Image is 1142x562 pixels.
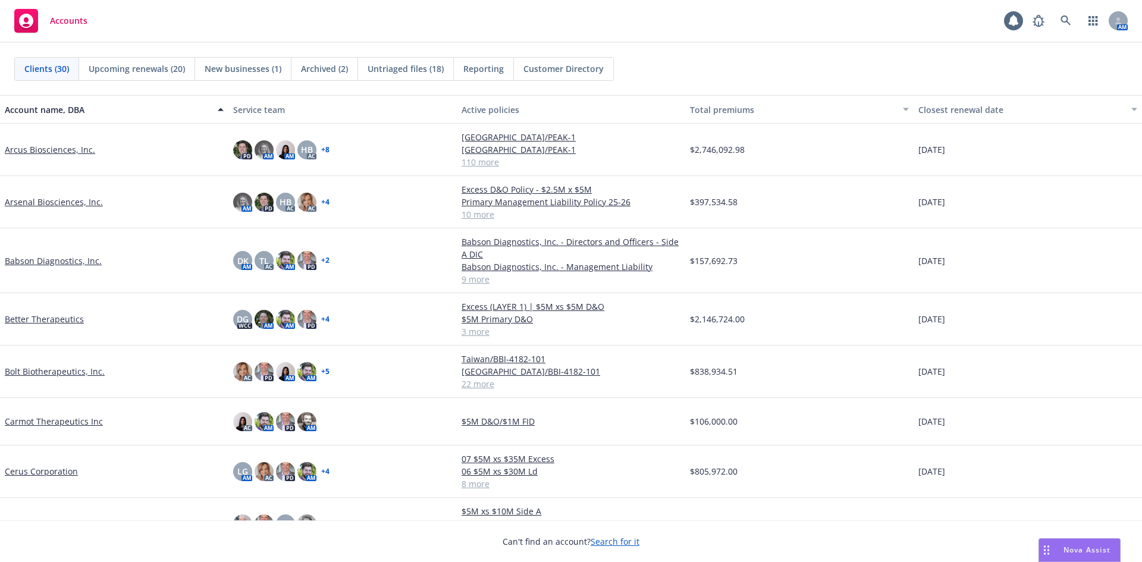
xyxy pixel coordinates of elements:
[89,62,185,75] span: Upcoming renewals (20)
[462,415,680,428] a: $5M D&O/$1M FID
[462,183,680,196] a: Excess D&O Policy - $2.5M x $5M
[297,251,316,270] img: photo
[237,313,249,325] span: DG
[918,255,945,267] span: [DATE]
[237,465,248,478] span: LG
[297,462,316,481] img: photo
[918,143,945,156] span: [DATE]
[918,465,945,478] span: [DATE]
[368,62,444,75] span: Untriaged files (18)
[462,325,680,338] a: 3 more
[321,520,330,528] a: + 4
[1054,9,1078,33] a: Search
[918,196,945,208] span: [DATE]
[462,465,680,478] a: 06 $5M xs $30M Ld
[591,536,639,547] a: Search for it
[462,131,680,143] a: [GEOGRAPHIC_DATA]/PEAK-1
[462,156,680,168] a: 110 more
[276,310,295,329] img: photo
[259,255,269,267] span: TL
[10,4,92,37] a: Accounts
[321,146,330,153] a: + 8
[5,143,95,156] a: Arcus Biosciences, Inc.
[255,193,274,212] img: photo
[918,415,945,428] span: [DATE]
[685,95,914,124] button: Total premiums
[1027,9,1050,33] a: Report a Bug
[5,255,102,267] a: Babson Diagnostics, Inc.
[918,313,945,325] span: [DATE]
[690,517,738,530] span: $395,432.00
[690,103,896,116] div: Total premiums
[918,517,945,530] span: [DATE]
[276,251,295,270] img: photo
[914,95,1142,124] button: Closest renewal date
[321,368,330,375] a: + 5
[462,300,680,313] a: Excess (LAYER 1) | $5M xs $5M D&O
[690,143,745,156] span: $2,746,092.98
[233,514,252,533] img: photo
[690,365,738,378] span: $838,934.51
[462,208,680,221] a: 10 more
[301,143,313,156] span: HB
[918,365,945,378] span: [DATE]
[457,95,685,124] button: Active policies
[255,412,274,431] img: photo
[321,316,330,323] a: + 4
[690,313,745,325] span: $2,146,724.00
[462,103,680,116] div: Active policies
[255,362,274,381] img: photo
[297,362,316,381] img: photo
[690,255,738,267] span: $157,692.73
[462,273,680,285] a: 9 more
[690,465,738,478] span: $805,972.00
[462,505,680,517] a: $5M xs $10M Side A
[50,16,87,26] span: Accounts
[462,365,680,378] a: [GEOGRAPHIC_DATA]/BBI-4182-101
[462,143,680,156] a: [GEOGRAPHIC_DATA]/PEAK-1
[255,514,274,533] img: photo
[233,103,452,116] div: Service team
[276,462,295,481] img: photo
[297,310,316,329] img: photo
[233,412,252,431] img: photo
[297,412,316,431] img: photo
[1039,539,1054,561] div: Drag to move
[297,514,316,533] img: photo
[255,310,274,329] img: photo
[918,103,1124,116] div: Closest renewal date
[462,260,680,273] a: Babson Diagnostics, Inc. - Management Liability
[5,415,103,428] a: Carmot Therapeutics Inc
[255,140,274,159] img: photo
[463,62,504,75] span: Reporting
[462,313,680,325] a: $5M Primary D&O
[228,95,457,124] button: Service team
[462,478,680,490] a: 8 more
[278,517,293,530] span: MQ
[5,365,105,378] a: Bolt Biotherapeutics, Inc.
[462,353,680,365] a: Taiwan/BBI-4182-101
[5,465,78,478] a: Cerus Corporation
[297,193,316,212] img: photo
[233,140,252,159] img: photo
[1039,538,1121,562] button: Nova Assist
[523,62,604,75] span: Customer Directory
[5,517,122,530] a: [PERSON_NAME] BioHub, Inc.
[321,257,330,264] a: + 2
[233,193,252,212] img: photo
[5,196,103,208] a: Arsenal Biosciences, Inc.
[233,362,252,381] img: photo
[462,236,680,260] a: Babson Diagnostics, Inc. - Directors and Officers - Side A DIC
[301,62,348,75] span: Archived (2)
[503,535,639,548] span: Can't find an account?
[276,140,295,159] img: photo
[237,255,249,267] span: DK
[690,415,738,428] span: $106,000.00
[280,196,291,208] span: HB
[462,453,680,465] a: 07 $5M xs $35M Excess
